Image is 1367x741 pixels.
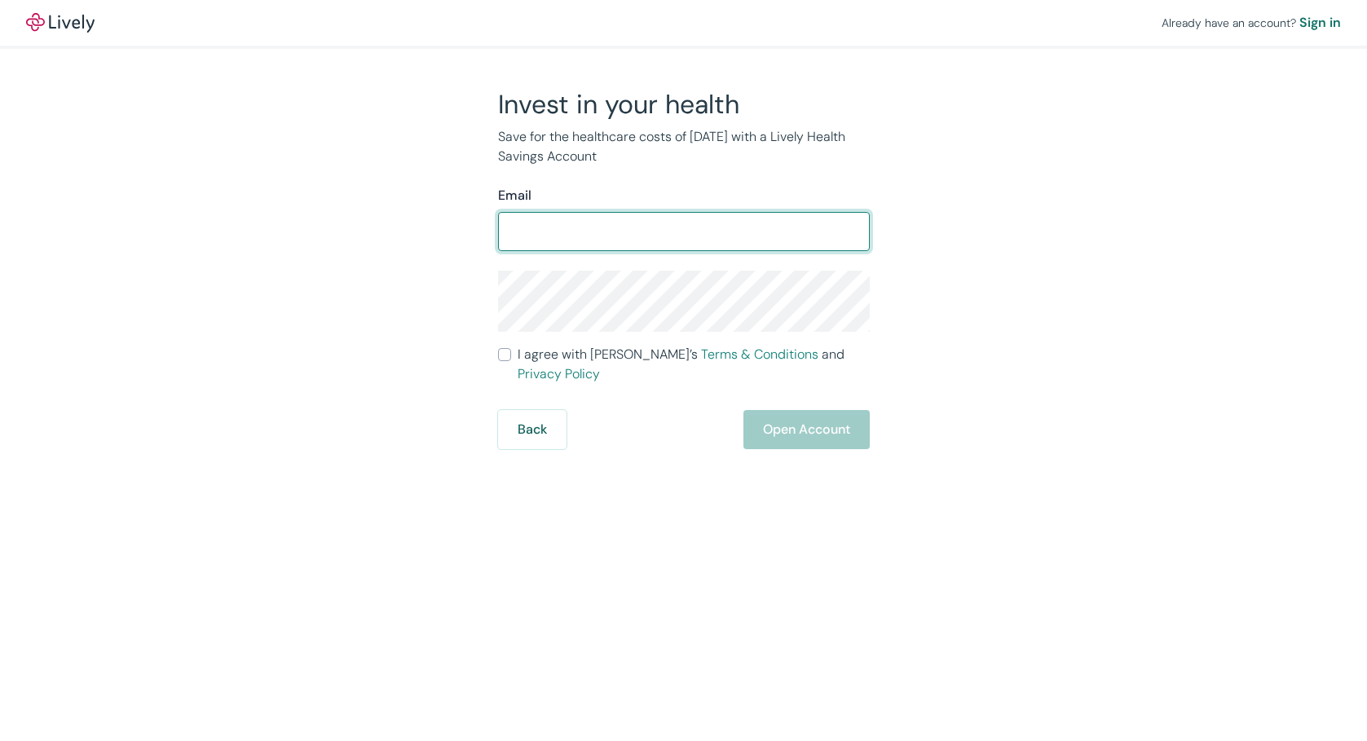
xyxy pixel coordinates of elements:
[498,88,870,121] h2: Invest in your health
[701,346,818,363] a: Terms & Conditions
[498,410,567,449] button: Back
[1299,13,1341,33] a: Sign in
[518,345,870,384] span: I agree with [PERSON_NAME]’s and
[498,127,870,166] p: Save for the healthcare costs of [DATE] with a Lively Health Savings Account
[26,13,95,33] img: Lively
[1162,13,1341,33] div: Already have an account?
[518,365,600,382] a: Privacy Policy
[26,13,95,33] a: LivelyLively
[498,186,531,205] label: Email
